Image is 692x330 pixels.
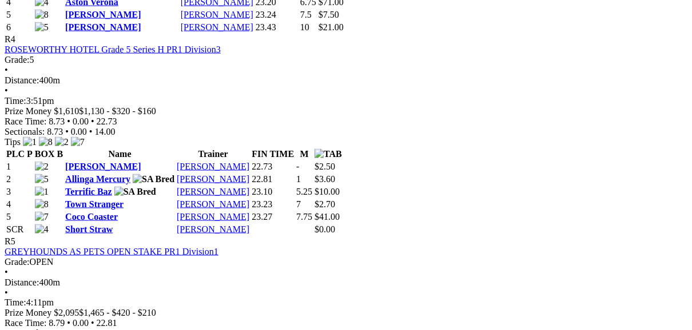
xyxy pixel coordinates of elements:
[5,65,8,75] span: •
[133,174,174,184] img: SA Bred
[79,106,156,116] span: $1,130 - $320 - $160
[5,236,15,246] span: R5
[71,137,85,147] img: 7
[71,127,87,136] span: 0.00
[319,22,344,32] span: $21.00
[39,137,53,147] img: 8
[315,224,335,234] span: $0.00
[91,319,94,328] span: •
[315,149,342,159] img: TAB
[177,199,249,209] a: [PERSON_NAME]
[251,186,295,198] td: 23.10
[89,127,93,136] span: •
[6,174,33,185] td: 2
[94,127,115,136] span: 14.00
[296,162,299,171] text: -
[5,34,15,44] span: R4
[49,116,65,126] span: 8.73
[296,174,301,184] text: 1
[6,9,33,21] td: 5
[296,187,312,196] text: 5.25
[5,277,687,288] div: 400m
[315,162,335,171] span: $2.50
[97,319,117,328] span: 22.81
[35,10,49,20] img: 8
[251,211,295,223] td: 23.27
[5,247,218,256] a: GREYHOUNDS AS PETS OPEN STAKE PR1 Division1
[91,116,94,126] span: •
[6,186,33,198] td: 3
[181,22,253,32] a: [PERSON_NAME]
[177,212,249,222] a: [PERSON_NAME]
[5,106,687,116] div: Prize Money $1,610
[5,267,8,277] span: •
[65,127,69,136] span: •
[251,199,295,210] td: 23.23
[35,174,49,184] img: 5
[255,22,299,33] td: 23.43
[6,199,33,210] td: 4
[177,187,249,196] a: [PERSON_NAME]
[5,55,687,65] div: 5
[57,149,63,159] span: B
[5,96,687,106] div: 3:51pm
[67,319,70,328] span: •
[65,174,130,184] a: Allinga Mercury
[5,277,39,287] span: Distance:
[65,148,175,160] th: Name
[6,211,33,223] td: 5
[5,45,221,54] a: ROSEWORTHY HOTEL Grade 5 Series H PR1 Division3
[5,75,39,85] span: Distance:
[65,224,113,234] a: Short Straw
[5,257,687,267] div: OPEN
[65,187,112,196] a: Terrific Baz
[315,174,335,184] span: $3.60
[73,319,89,328] span: 0.00
[35,22,49,33] img: 5
[23,137,37,147] img: 1
[6,149,25,159] span: PLC
[65,22,141,32] a: [PERSON_NAME]
[35,199,49,210] img: 8
[5,55,30,65] span: Grade:
[315,187,340,196] span: $10.00
[177,224,249,234] a: [PERSON_NAME]
[47,127,63,136] span: 8.73
[5,96,26,106] span: Time:
[181,10,253,19] a: [PERSON_NAME]
[73,116,89,126] span: 0.00
[35,162,49,172] img: 2
[296,148,313,160] th: M
[49,319,65,328] span: 8.79
[67,116,70,126] span: •
[315,212,340,222] span: $41.00
[5,116,46,126] span: Race Time:
[97,116,117,126] span: 22.73
[6,22,33,33] td: 6
[5,319,46,328] span: Race Time:
[296,212,312,222] text: 7.75
[6,224,33,235] td: SCR
[5,127,45,136] span: Sectionals:
[65,212,118,222] a: Coco Coaster
[27,149,33,159] span: P
[65,162,141,171] a: [PERSON_NAME]
[5,298,26,308] span: Time:
[35,149,55,159] span: BOX
[35,224,49,235] img: 4
[251,174,295,185] td: 22.81
[5,288,8,297] span: •
[6,161,33,172] td: 1
[296,199,301,209] text: 7
[177,162,249,171] a: [PERSON_NAME]
[5,86,8,95] span: •
[176,148,250,160] th: Trainer
[177,174,249,184] a: [PERSON_NAME]
[319,10,339,19] span: $7.50
[251,148,295,160] th: FIN TIME
[315,199,335,209] span: $2.70
[79,308,156,318] span: $1,465 - $420 - $210
[5,137,21,147] span: Tips
[300,10,312,19] text: 7.5
[5,308,687,319] div: Prize Money $2,095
